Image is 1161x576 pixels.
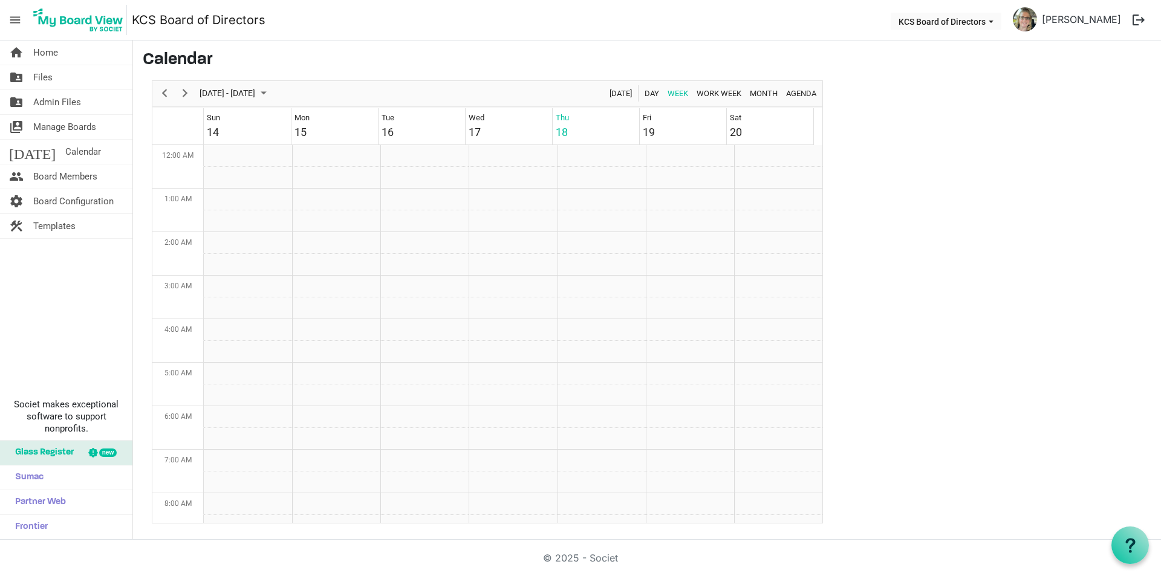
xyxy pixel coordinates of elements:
[608,86,634,101] button: Today
[643,112,651,124] div: Fri
[198,86,272,101] button: September 2025
[175,81,195,106] div: next period
[9,90,24,114] span: folder_shared
[164,369,192,377] span: 5:00 AM
[730,124,742,140] div: 20
[9,465,44,490] span: Sumac
[195,81,274,106] div: September 14 - 20, 2025
[695,86,744,101] button: Work Week
[749,86,779,101] span: Month
[9,189,24,213] span: settings
[1013,7,1037,31] img: Hh7k5mmDIpqOGLPaJpI44K6sLj7PEd2haQyQ_kEn3Nv_4lU3kCoxkUlArsVuURaGZOBNaMZtGBN_Ck85F7L1bw_thumb.png
[65,140,101,164] span: Calendar
[695,86,743,101] span: Work Week
[785,86,818,101] span: Agenda
[666,86,689,101] span: Week
[33,164,97,189] span: Board Members
[164,499,192,508] span: 8:00 AM
[9,214,24,238] span: construction
[9,164,24,189] span: people
[132,8,265,32] a: KCS Board of Directors
[4,8,27,31] span: menu
[164,325,192,334] span: 4:00 AM
[382,124,394,140] div: 16
[154,81,175,106] div: previous period
[666,86,691,101] button: Week
[556,124,568,140] div: 18
[33,115,96,139] span: Manage Boards
[9,515,48,539] span: Frontier
[9,65,24,89] span: folder_shared
[294,112,310,124] div: Mon
[730,112,741,124] div: Sat
[543,552,618,564] a: © 2025 - Societ
[33,40,58,65] span: Home
[164,456,192,464] span: 7:00 AM
[99,448,117,457] div: new
[556,112,569,124] div: Thu
[748,86,780,101] button: Month
[9,40,24,65] span: home
[9,490,66,514] span: Partner Web
[152,80,823,523] div: Week of September 18, 2025
[294,124,307,140] div: 15
[469,112,484,124] div: Wed
[33,189,114,213] span: Board Configuration
[33,65,53,89] span: Files
[30,5,127,35] img: My Board View Logo
[5,398,127,435] span: Societ makes exceptional software to support nonprofits.
[164,282,192,290] span: 3:00 AM
[1037,7,1126,31] a: [PERSON_NAME]
[33,214,76,238] span: Templates
[9,441,74,465] span: Glass Register
[157,86,173,101] button: Previous
[198,86,256,101] span: [DATE] - [DATE]
[30,5,132,35] a: My Board View Logo
[469,124,481,140] div: 17
[162,151,193,160] span: 12:00 AM
[9,140,56,164] span: [DATE]
[382,112,394,124] div: Tue
[207,124,219,140] div: 14
[1126,7,1151,33] button: logout
[143,50,1151,71] h3: Calendar
[643,124,655,140] div: 19
[164,195,192,203] span: 1:00 AM
[643,86,662,101] button: Day
[784,86,819,101] button: Agenda
[891,13,1001,30] button: KCS Board of Directors dropdownbutton
[177,86,193,101] button: Next
[643,86,660,101] span: Day
[9,115,24,139] span: switch_account
[608,86,633,101] span: [DATE]
[207,112,220,124] div: Sun
[164,412,192,421] span: 6:00 AM
[164,238,192,247] span: 2:00 AM
[33,90,81,114] span: Admin Files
